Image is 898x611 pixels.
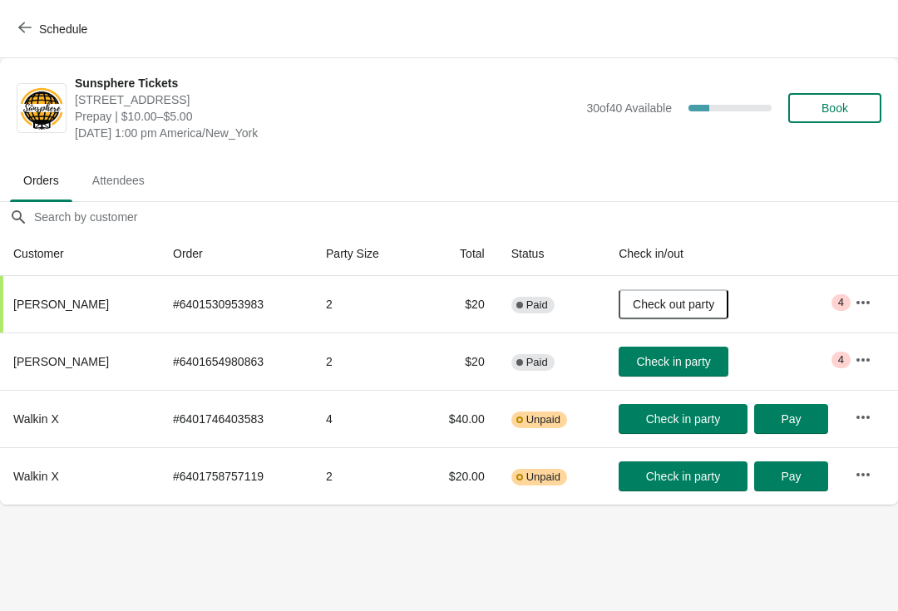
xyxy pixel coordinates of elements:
td: # 6401530953983 [160,276,313,333]
th: Order [160,232,313,276]
td: 2 [313,276,417,333]
th: Check in/out [605,232,841,276]
span: Paid [526,356,548,369]
span: Schedule [39,22,87,36]
td: $40.00 [417,390,498,447]
td: 4 [313,390,417,447]
td: # 6401654980863 [160,333,313,390]
button: Book [788,93,881,123]
span: Sunsphere Tickets [75,75,578,91]
th: Total [417,232,498,276]
span: Check in party [636,355,710,368]
span: 4 [838,353,844,367]
span: Attendees [79,165,158,195]
span: Paid [526,298,548,312]
span: [PERSON_NAME] [13,298,109,311]
button: Check in party [619,404,748,434]
td: $20 [417,333,498,390]
button: Check in party [619,347,728,377]
span: Check in party [646,470,720,483]
td: # 6401758757119 [160,447,313,505]
span: Orders [10,165,72,195]
span: Unpaid [526,413,560,426]
span: Prepay | $10.00–$5.00 [75,108,578,125]
th: Status [498,232,605,276]
th: Party Size [313,232,417,276]
span: Book [822,101,848,115]
button: Check out party [619,289,728,319]
span: Check in party [646,412,720,426]
td: $20 [417,276,498,333]
span: Pay [781,412,801,426]
button: Schedule [8,14,101,44]
span: Walkin X [13,412,59,426]
td: $20.00 [417,447,498,505]
span: 4 [838,296,844,309]
button: Pay [754,461,828,491]
span: [PERSON_NAME] [13,355,109,368]
span: Unpaid [526,471,560,484]
span: [DATE] 1:00 pm America/New_York [75,125,578,141]
td: 2 [313,333,417,390]
img: Sunsphere Tickets [17,86,66,131]
span: Walkin X [13,470,59,483]
input: Search by customer [33,202,898,232]
button: Check in party [619,461,748,491]
td: 2 [313,447,417,505]
span: Pay [781,470,801,483]
button: Pay [754,404,828,434]
td: # 6401746403583 [160,390,313,447]
span: Check out party [633,298,714,311]
span: [STREET_ADDRESS] [75,91,578,108]
span: 30 of 40 Available [586,101,672,115]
